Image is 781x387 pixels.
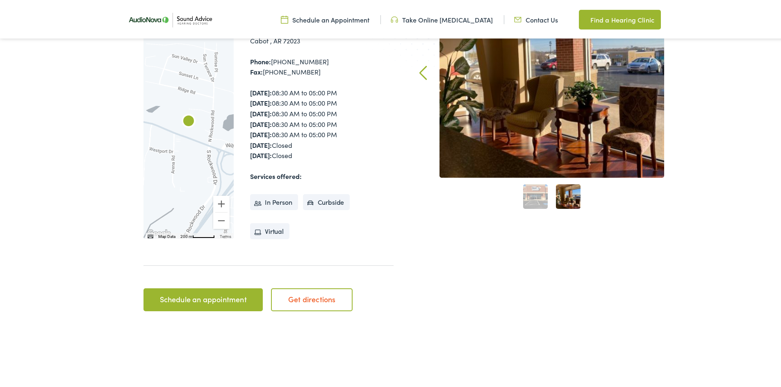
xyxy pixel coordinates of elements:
div: AudioNova [179,111,198,130]
strong: [DATE]: [250,149,272,158]
span: 200 m [180,233,192,237]
strong: [DATE]: [250,139,272,148]
strong: Fax: [250,66,263,75]
div: 08:30 AM to 05:00 PM 08:30 AM to 05:00 PM 08:30 AM to 05:00 PM 08:30 AM to 05:00 PM 08:30 AM to 0... [250,86,394,159]
li: Curbside [303,192,350,209]
a: Find a Hearing Clinic [579,8,661,28]
strong: Phone: [250,55,271,64]
strong: [DATE]: [250,86,272,95]
a: Contact Us [514,14,558,23]
a: Take Online [MEDICAL_DATA] [391,14,493,23]
button: Keyboard shortcuts [148,232,153,238]
a: Open this area in Google Maps (opens a new window) [146,226,173,237]
strong: Services offered: [250,170,302,179]
img: Calendar icon in a unique green color, symbolizing scheduling or date-related features. [281,14,288,23]
button: Map Data [158,232,175,238]
a: 1 [523,183,548,207]
a: Terms (opens in new tab) [220,233,231,237]
a: 2 [556,183,581,207]
img: Icon representing mail communication in a unique green color, indicative of contact or communicat... [514,14,521,23]
strong: [DATE]: [250,128,272,137]
button: Zoom out [213,211,230,227]
li: In Person [250,192,298,209]
strong: [DATE]: [250,107,272,116]
a: Prev [419,64,427,79]
a: Schedule an Appointment [281,14,369,23]
button: Map Scale: 200 m per 51 pixels [178,231,217,237]
a: Schedule an appointment [143,287,263,310]
strong: [DATE]: [250,118,272,127]
li: Virtual [250,222,289,238]
div: [PHONE_NUMBER] [PHONE_NUMBER] [250,55,394,76]
strong: [DATE]: [250,97,272,106]
a: Get directions [271,287,353,310]
img: Headphone icon in a unique green color, suggesting audio-related services or features. [391,14,398,23]
button: Zoom in [213,194,230,210]
img: Map pin icon in a unique green color, indicating location-related features or services. [579,13,586,23]
img: Google [146,226,173,237]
